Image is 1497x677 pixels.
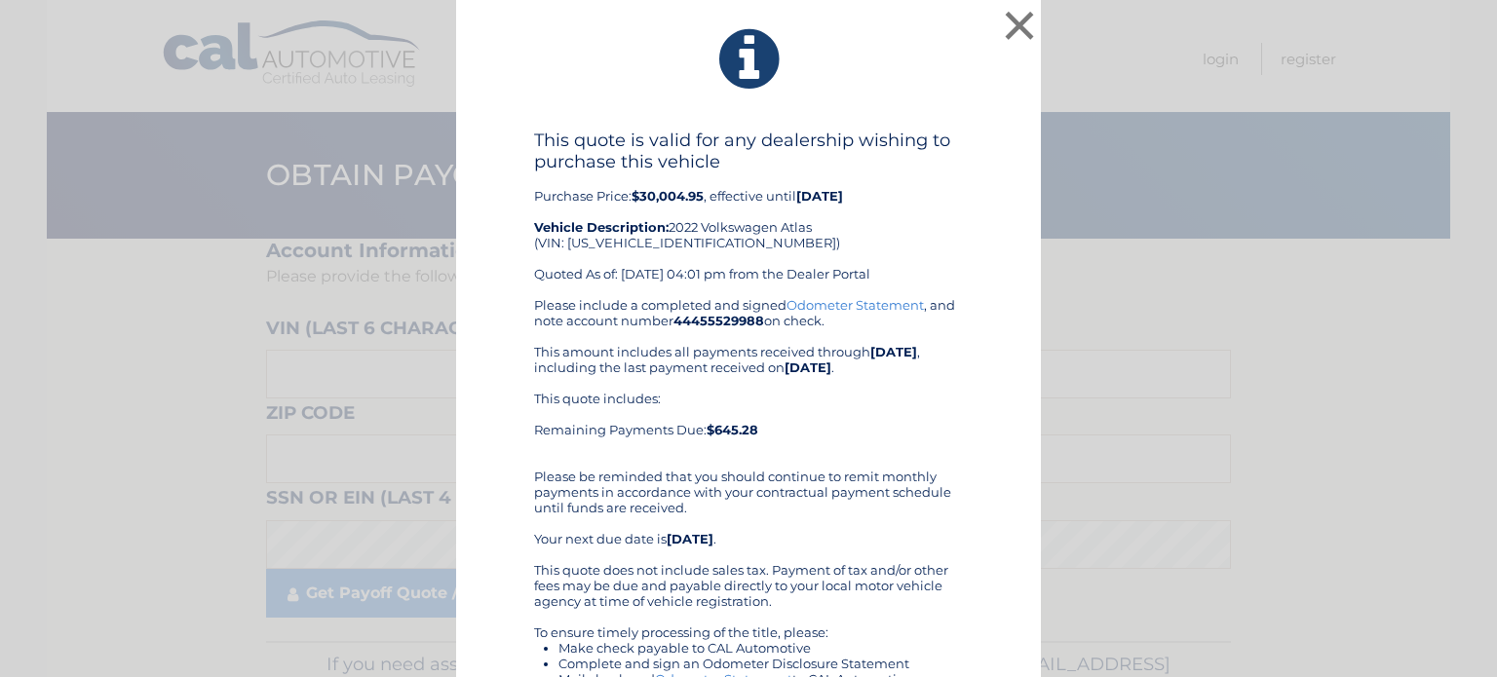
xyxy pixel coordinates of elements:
[558,640,963,656] li: Make check payable to CAL Automotive
[632,188,704,204] b: $30,004.95
[534,130,963,297] div: Purchase Price: , effective until 2022 Volkswagen Atlas (VIN: [US_VEHICLE_IDENTIFICATION_NUMBER])...
[707,422,758,437] b: $645.28
[534,391,963,453] div: This quote includes: Remaining Payments Due:
[1000,6,1039,45] button: ×
[870,344,917,359] b: [DATE]
[796,188,843,204] b: [DATE]
[785,359,831,375] b: [DATE]
[534,219,669,235] strong: Vehicle Description:
[787,297,924,313] a: Odometer Statement
[667,531,713,546] b: [DATE]
[558,656,963,671] li: Complete and sign an Odometer Disclosure Statement
[534,130,963,172] h4: This quote is valid for any dealership wishing to purchase this vehicle
[673,313,764,328] b: 44455529988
